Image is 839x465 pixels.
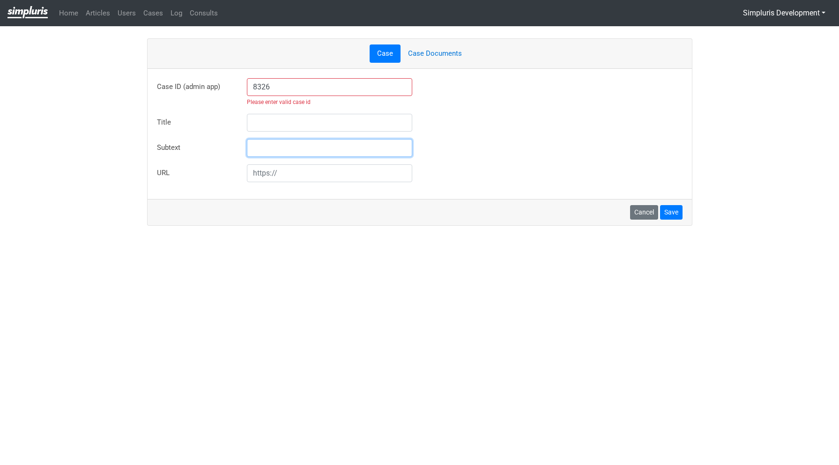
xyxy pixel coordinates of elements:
label: Case ID (admin app) [150,78,240,106]
a: Articles [82,4,114,22]
div: Please enter valid case id [247,98,413,106]
label: URL [150,164,240,182]
input: https:// [247,164,413,182]
a: Home [55,4,82,22]
img: Privacy-class-action [7,6,48,18]
a: Cases [140,4,167,22]
button: Save [660,205,683,220]
a: Consults [186,4,222,22]
button: Simpluris Development [737,4,832,22]
a: Case [370,44,401,63]
a: Users [114,4,140,22]
a: Cancel [630,205,658,220]
label: Title [150,114,240,132]
a: Log [167,4,186,22]
label: Subtext [150,139,240,157]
